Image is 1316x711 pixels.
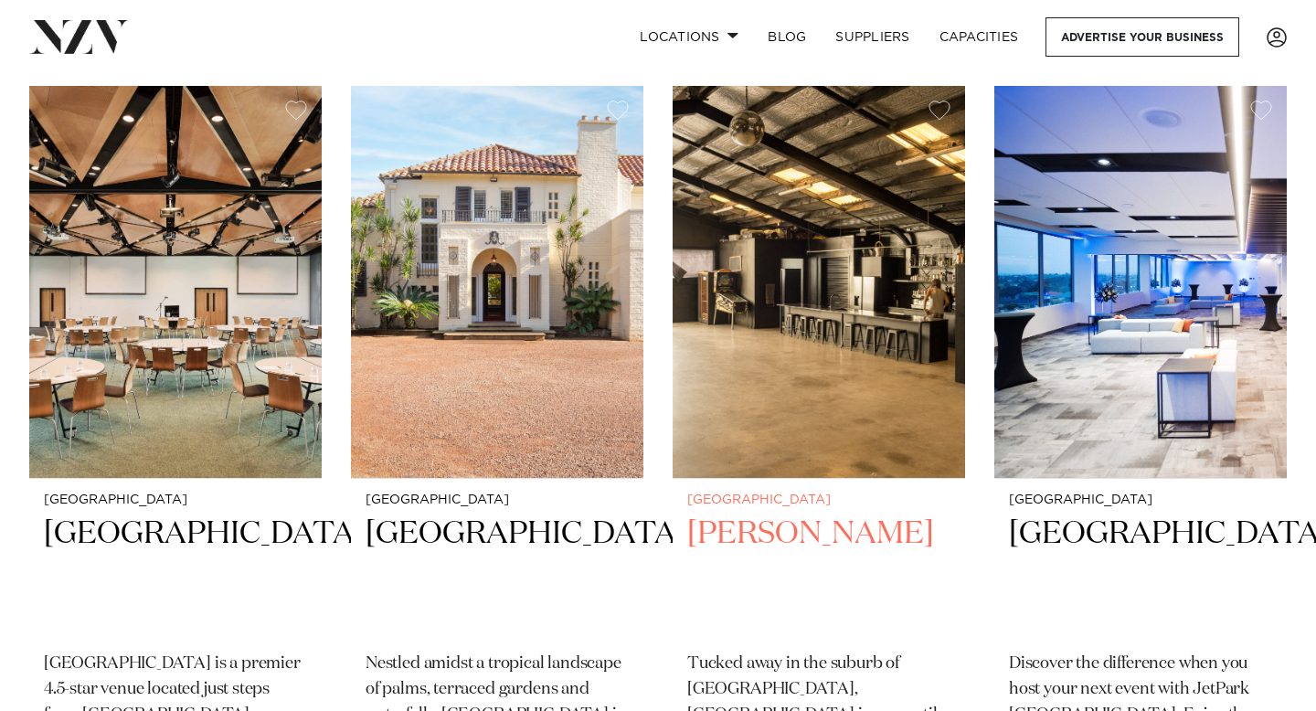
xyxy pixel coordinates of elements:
small: [GEOGRAPHIC_DATA] [687,493,950,507]
h2: [GEOGRAPHIC_DATA] [366,514,629,637]
a: Locations [625,17,753,57]
h2: [GEOGRAPHIC_DATA] [1009,514,1272,637]
a: SUPPLIERS [821,17,924,57]
a: BLOG [753,17,821,57]
small: [GEOGRAPHIC_DATA] [1009,493,1272,507]
a: Advertise your business [1045,17,1239,57]
a: Capacities [925,17,1034,57]
h2: [GEOGRAPHIC_DATA] [44,514,307,637]
h2: [PERSON_NAME] [687,514,950,637]
img: Conference space at Novotel Auckland Airport [29,86,322,478]
img: nzv-logo.png [29,20,129,53]
small: [GEOGRAPHIC_DATA] [44,493,307,507]
small: [GEOGRAPHIC_DATA] [366,493,629,507]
